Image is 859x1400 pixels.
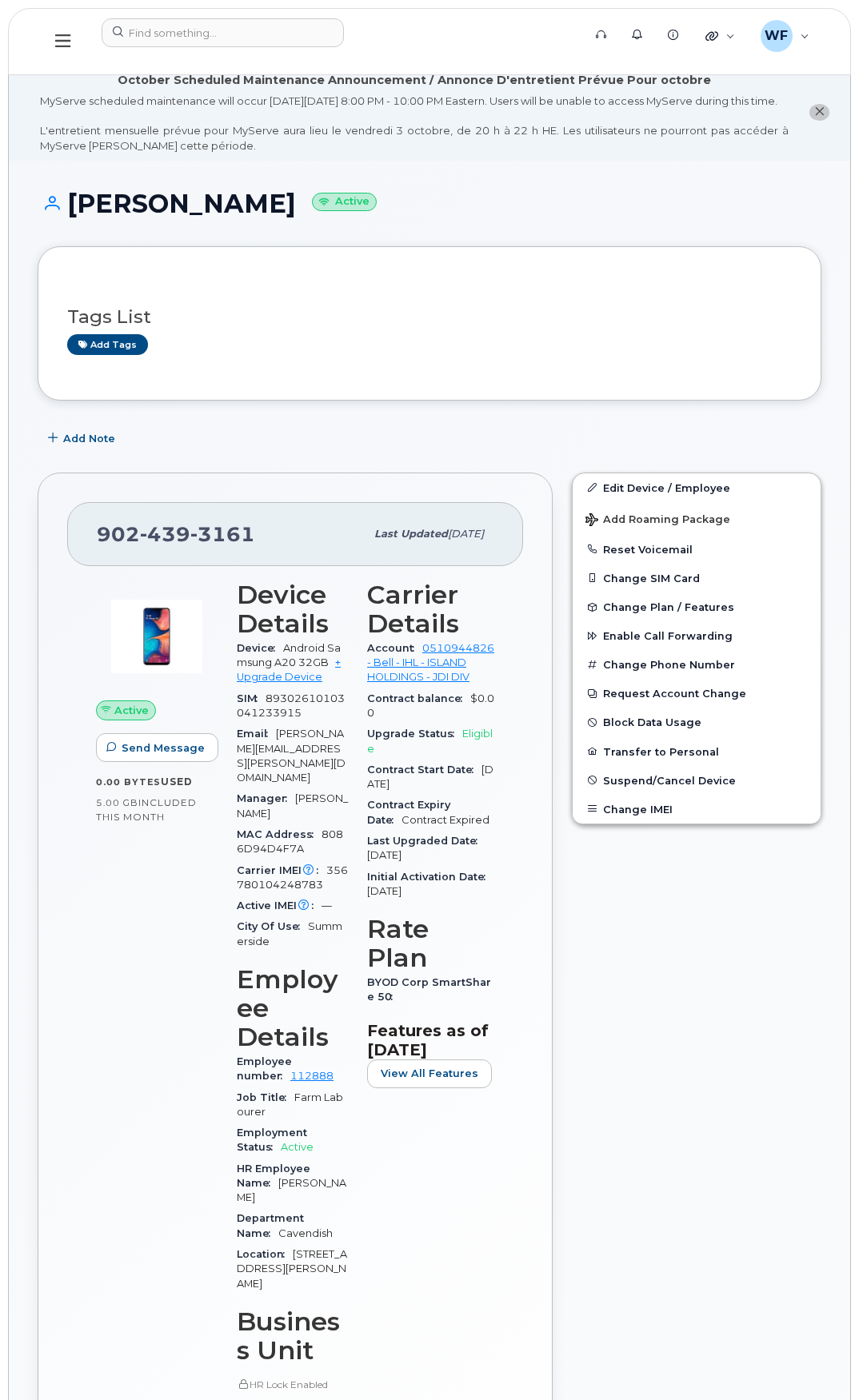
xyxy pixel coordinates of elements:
p: HR Lock Enabled [237,1378,348,1391]
small: Active [312,193,377,211]
button: Change IMEI [573,795,821,824]
span: Suspend/Cancel Device [603,774,736,786]
button: Add Note [38,425,129,453]
span: Carrier IMEI [237,864,326,876]
span: 3161 [190,522,255,546]
span: Upgrade Status [367,728,462,740]
button: Change SIM Card [573,564,821,592]
button: Add Roaming Package [573,502,821,535]
a: Add tags [67,334,148,354]
button: Transfer to Personal [573,737,821,766]
span: [DATE] [448,528,484,540]
h3: Tags List [67,307,792,327]
span: 5.00 GB [96,797,138,808]
span: Contract Expired [402,814,489,826]
span: included this month [96,796,197,823]
span: [DATE] [367,885,402,897]
a: 0510944826 - Bell - IHL - ISLAND HOLDINGS - JDI DIV [367,642,494,684]
span: Add Note [63,431,115,446]
span: HR Employee Name [237,1163,310,1189]
span: Contract Start Date [367,764,481,776]
span: Summerside [237,920,342,947]
span: [PERSON_NAME] [237,1177,346,1203]
span: Enable Call Forwarding [603,630,733,642]
span: Manager [237,792,295,804]
div: MyServe scheduled maintenance will occur [DATE][DATE] 8:00 PM - 10:00 PM Eastern. Users will be u... [40,94,789,153]
h3: Rate Plan [367,915,494,972]
div: October Scheduled Maintenance Announcement / Annonce D'entretient Prévue Pour octobre [118,72,711,89]
span: Employment Status [237,1127,307,1153]
span: Contract balance [367,692,470,704]
span: used [161,776,193,788]
span: Active [281,1141,314,1153]
span: Account [367,642,422,654]
span: BYOD Corp SmartShare 50 [367,976,491,1003]
span: Add Roaming Package [585,513,730,528]
button: Change Phone Number [573,650,821,679]
span: Active [114,703,149,718]
button: Reset Voicemail [573,535,821,564]
button: close notification [809,104,829,121]
span: Eligible [367,728,493,754]
span: Department Name [237,1212,304,1238]
button: Suspend/Cancel Device [573,766,821,795]
button: Change Plan / Features [573,592,821,621]
h3: Features as of [DATE] [367,1021,494,1059]
span: [DATE] [367,849,402,861]
h3: Employee Details [237,965,348,1051]
span: [PERSON_NAME] [237,792,348,819]
span: SIM [237,692,266,704]
h3: Business Unit [237,1307,348,1365]
span: Cavendish [278,1227,333,1239]
span: Android Samsung A20 32GB [237,642,341,668]
button: Enable Call Forwarding [573,621,821,650]
span: — [322,899,332,911]
h1: [PERSON_NAME] [38,189,821,217]
button: Request Account Change [573,679,821,708]
span: Active IMEI [237,899,322,911]
span: MAC Address [237,828,322,840]
span: [STREET_ADDRESS][PERSON_NAME] [237,1248,347,1290]
span: 902 [97,522,255,546]
button: Block Data Usage [573,708,821,736]
span: 89302610103041233915 [237,692,345,719]
a: 112888 [290,1070,334,1082]
span: Email [237,728,276,740]
span: Change Plan / Features [603,601,734,613]
img: image20231002-3703462-hq8i9i.jpeg [109,588,205,684]
h3: Carrier Details [367,580,494,638]
span: 0.00 Bytes [96,776,161,788]
span: Device [237,642,283,654]
span: Farm Labourer [237,1091,343,1118]
span: Last updated [374,528,448,540]
button: View All Features [367,1059,492,1088]
span: Employee number [237,1055,292,1082]
span: Job Title [237,1091,294,1103]
span: 356780104248783 [237,864,348,891]
h3: Device Details [237,580,348,638]
span: [PERSON_NAME][EMAIL_ADDRESS][PERSON_NAME][DOMAIN_NAME] [237,728,346,784]
button: Send Message [96,733,218,762]
a: Edit Device / Employee [573,473,821,502]
span: 439 [140,522,190,546]
span: Initial Activation Date [367,871,493,883]
span: Location [237,1248,293,1260]
span: Send Message [122,740,205,756]
span: View All Features [381,1066,478,1081]
span: Contract Expiry Date [367,799,450,825]
span: Last Upgraded Date [367,835,485,847]
span: City Of Use [237,920,308,932]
